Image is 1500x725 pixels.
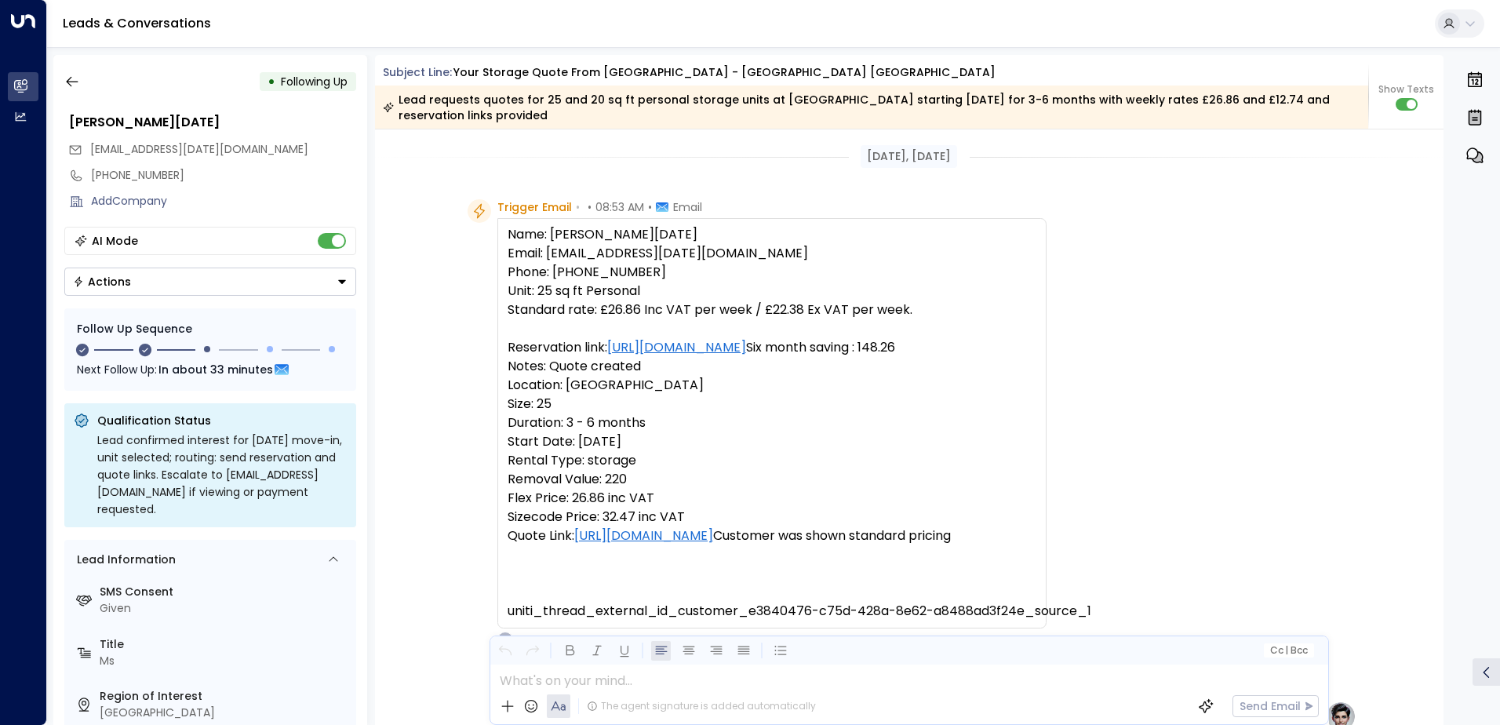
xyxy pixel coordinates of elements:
div: Ms [100,653,350,669]
span: • [648,199,652,215]
span: 08:53 AM [595,199,644,215]
div: [PHONE_NUMBER] [91,167,356,184]
div: Actions [73,275,131,289]
label: SMS Consent [100,584,350,600]
label: Title [100,636,350,653]
p: Qualification Status [97,413,347,428]
button: Actions [64,268,356,296]
div: AddCompany [91,193,356,209]
a: [URL][DOMAIN_NAME] [607,338,746,357]
span: • [588,199,592,215]
span: Following Up [281,74,348,89]
div: AI Mode [92,233,138,249]
span: Show Texts [1378,82,1434,97]
span: Trigger Email [497,199,572,215]
div: Lead confirmed interest for [DATE] move-in, unit selected; routing: send reservation and quote li... [97,432,347,518]
div: Given [100,600,350,617]
pre: Name: [PERSON_NAME][DATE] Email: [EMAIL_ADDRESS][DATE][DOMAIN_NAME] Phone: [PHONE_NUMBER] Unit: 2... [508,225,1036,621]
div: [DATE], [DATE] [861,145,957,168]
span: Subject Line: [383,64,452,80]
div: O [497,632,513,647]
span: In about 33 minutes [158,361,273,378]
button: Undo [495,641,515,661]
a: Leads & Conversations [63,14,211,32]
label: Region of Interest [100,688,350,705]
div: Lead Information [71,552,176,568]
div: The agent signature is added automatically [587,699,816,713]
span: Email [673,199,702,215]
div: • [268,67,275,96]
a: [URL][DOMAIN_NAME] [574,526,713,545]
span: | [1285,645,1288,656]
span: • [576,199,580,215]
button: Redo [522,641,542,661]
div: [PERSON_NAME][DATE] [69,113,356,132]
div: Button group with a nested menu [64,268,356,296]
span: [EMAIL_ADDRESS][DATE][DOMAIN_NAME] [90,141,308,157]
span: srilu.pola@yahoo.co.uk [90,141,308,158]
div: [GEOGRAPHIC_DATA] [100,705,350,721]
div: Next Follow Up: [77,361,344,378]
div: Lead requests quotes for 25 and 20 sq ft personal storage units at [GEOGRAPHIC_DATA] starting [DA... [383,92,1360,123]
span: Cc Bcc [1269,645,1307,656]
button: Cc|Bcc [1263,643,1313,658]
div: Your storage quote from [GEOGRAPHIC_DATA] - [GEOGRAPHIC_DATA] [GEOGRAPHIC_DATA] [453,64,996,81]
div: Follow Up Sequence [77,321,344,337]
